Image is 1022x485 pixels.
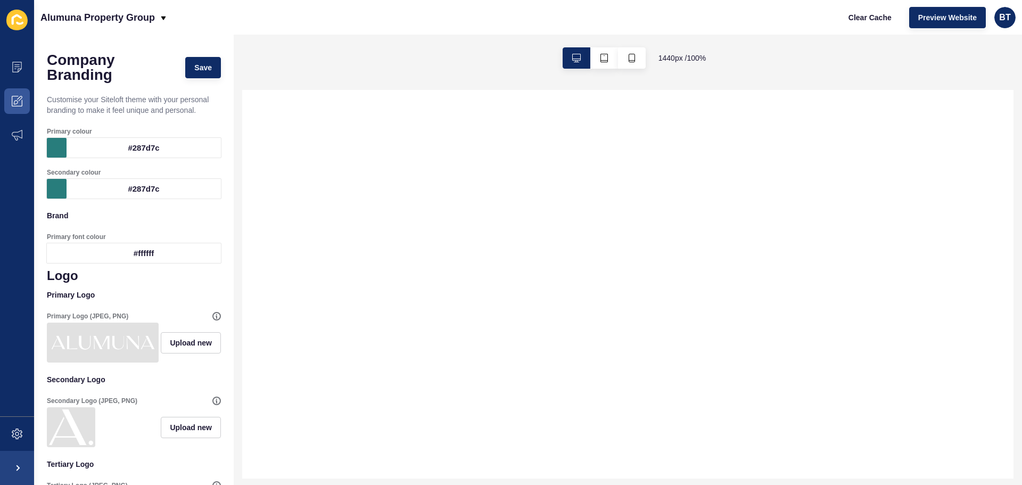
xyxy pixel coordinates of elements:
span: Clear Cache [848,12,892,23]
img: b5fe4a5f605a727f06fac921217e1b85.png [49,409,93,445]
label: Primary font colour [47,233,106,241]
button: Save [185,57,221,78]
p: Secondary Logo [47,368,221,391]
div: #287d7c [67,138,221,158]
button: Preview Website [909,7,986,28]
div: #ffffff [67,243,221,263]
label: Secondary colour [47,168,101,177]
p: Alumuna Property Group [40,4,155,31]
h1: Company Branding [47,53,175,83]
img: ccccc9cc7ed244a3e5b4afefea89b593.png [49,325,156,360]
label: Primary colour [47,127,92,136]
span: BT [999,12,1010,23]
label: Secondary Logo (JPEG, PNG) [47,397,137,405]
button: Clear Cache [839,7,901,28]
span: Upload new [170,338,212,348]
button: Upload new [161,332,221,354]
label: Primary Logo (JPEG, PNG) [47,312,128,320]
h1: Logo [47,268,221,283]
div: #287d7c [67,179,221,199]
button: Upload new [161,417,221,438]
span: Preview Website [918,12,977,23]
p: Primary Logo [47,283,221,307]
p: Tertiary Logo [47,453,221,476]
p: Brand [47,204,221,227]
p: Customise your Siteloft theme with your personal branding to make it feel unique and personal. [47,88,221,122]
span: 1440 px / 100 % [658,53,706,63]
span: Upload new [170,422,212,433]
span: Save [194,62,212,73]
